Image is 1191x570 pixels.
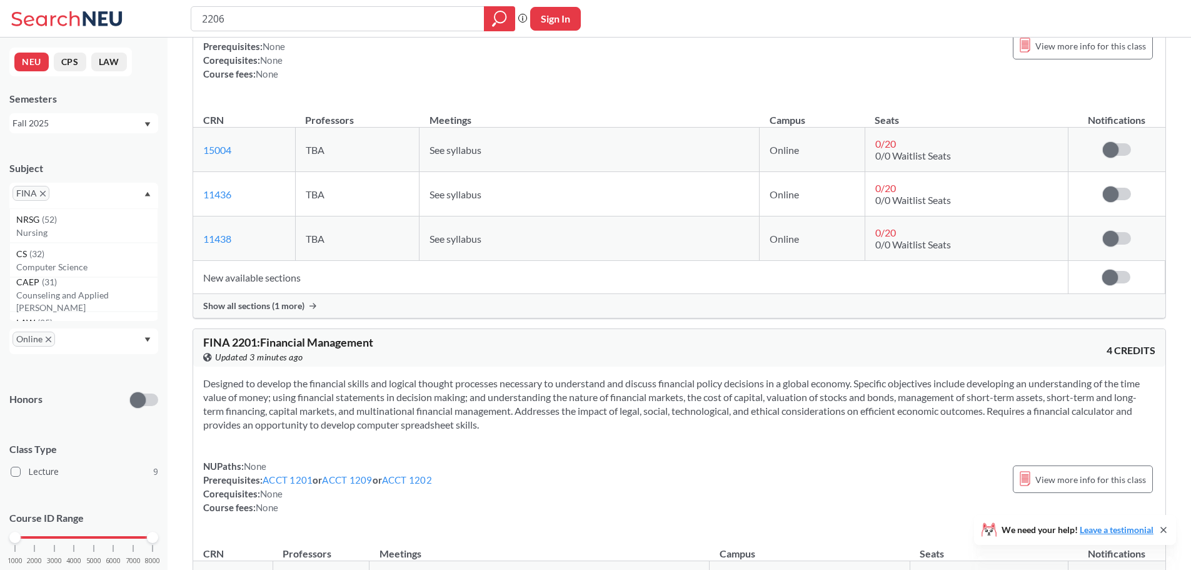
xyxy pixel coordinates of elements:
svg: X to remove pill [40,191,46,196]
a: ACCT 1202 [382,474,432,486]
div: magnifying glass [484,6,515,31]
span: LAW [16,316,38,330]
span: See syllabus [430,144,481,156]
svg: Dropdown arrow [144,122,151,127]
span: ( 31 ) [42,277,57,287]
span: Show all sections (1 more) [203,300,304,312]
p: Counseling and Applied [PERSON_NAME] [16,289,158,314]
p: Honors [9,392,43,407]
th: Professors [273,534,369,561]
td: New available sections [193,261,1068,294]
button: CPS [54,53,86,71]
span: OnlineX to remove pill [13,332,55,347]
p: Nursing [16,226,158,239]
th: Seats [910,534,1068,561]
td: Online [760,216,865,261]
span: 0 / 20 [875,182,896,194]
svg: Dropdown arrow [144,337,151,342]
th: Campus [710,534,910,561]
a: 15004 [203,144,231,156]
div: CRN [203,113,224,127]
div: Fall 2025 [13,116,143,130]
div: NUPaths: Prerequisites: or or Corequisites: Course fees: [203,459,432,514]
span: FINA 2201 : Financial Management [203,335,373,349]
span: Class Type [9,442,158,456]
span: See syllabus [430,188,481,200]
div: Fall 2025Dropdown arrow [9,113,158,133]
span: 5000 [86,557,101,564]
span: ( 52 ) [42,214,57,225]
svg: X to remove pill [46,337,51,342]
span: 8000 [145,557,160,564]
span: None [260,54,283,66]
span: None [263,41,285,52]
div: FINAX to remove pillDropdown arrowNRSG(52)NursingCS(32)Computer ScienceCAEP(31)Counseling and App... [9,183,158,208]
td: TBA [295,172,419,216]
p: Course ID Range [9,511,158,526]
div: Semesters [9,92,158,106]
span: 4 CREDITS [1107,344,1155,357]
span: 7000 [126,557,141,564]
button: LAW [91,53,127,71]
span: View more info for this class [1035,472,1146,487]
span: View more info for this class [1035,38,1146,54]
th: Seats [865,101,1068,128]
span: CS [16,247,29,261]
button: NEU [14,53,49,71]
div: NUPaths: Prerequisites: Corequisites: Course fees: [203,26,285,81]
span: CAEP [16,275,42,289]
span: 0/0 Waitlist Seats [875,150,951,161]
td: TBA [295,128,419,172]
button: Sign In [530,7,581,31]
th: Meetings [420,101,760,128]
th: Notifications [1068,534,1165,561]
td: TBA [295,216,419,261]
input: Class, professor, course number, "phrase" [201,8,475,29]
td: Online [760,128,865,172]
th: Professors [295,101,419,128]
span: 1000 [8,557,23,564]
a: Leave a testimonial [1080,524,1153,535]
span: None [256,68,278,79]
span: 2000 [27,557,42,564]
span: None [260,488,283,499]
span: See syllabus [430,233,481,245]
span: FINAX to remove pill [13,186,49,201]
a: ACCT 1201 [263,474,313,486]
a: 11438 [203,233,231,245]
td: Online [760,172,865,216]
svg: magnifying glass [492,10,507,28]
span: 3000 [47,557,62,564]
span: ( 25 ) [38,317,53,328]
div: CRN [203,547,224,561]
a: ACCT 1209 [322,474,372,486]
section: Designed to develop the financial skills and logical thought processes necessary to understand an... [203,377,1155,432]
th: Campus [760,101,865,128]
span: 0/0 Waitlist Seats [875,238,951,250]
span: None [244,461,266,472]
span: 0 / 20 [875,226,896,238]
svg: Dropdown arrow [144,191,151,196]
span: None [256,502,278,513]
span: 4000 [66,557,81,564]
th: Notifications [1068,101,1165,128]
label: Lecture [11,464,158,480]
span: 0 / 20 [875,138,896,150]
th: Meetings [369,534,710,561]
span: 0/0 Waitlist Seats [875,194,951,206]
span: Updated 3 minutes ago [215,350,303,364]
span: NRSG [16,213,42,226]
p: Computer Science [16,261,158,273]
span: ( 32 ) [29,248,44,259]
a: 11436 [203,188,231,200]
span: 9 [153,465,158,479]
div: Subject [9,161,158,175]
div: OnlineX to remove pillDropdown arrow [9,328,158,354]
div: Show all sections (1 more) [193,294,1165,318]
span: We need your help! [1002,526,1153,534]
span: 6000 [106,557,121,564]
